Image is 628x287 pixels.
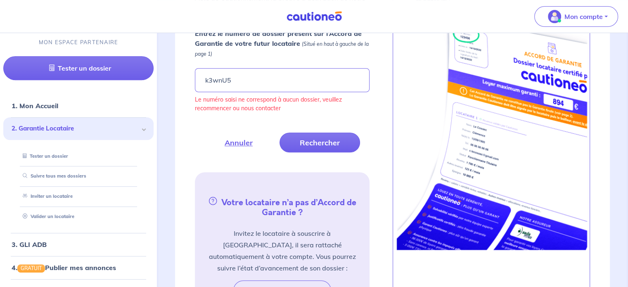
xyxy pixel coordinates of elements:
[205,228,359,274] p: Invitez le locataire à souscrire à [GEOGRAPHIC_DATA], il sera rattaché automatiquement à votre co...
[13,170,144,183] div: Suivre tous mes dossiers
[13,210,144,224] div: Valider un locataire
[19,173,86,179] a: Suivre tous mes dossiers
[534,6,618,27] button: illu_account_valid_menu.svgMon compte
[564,12,603,21] p: Mon compte
[19,214,74,220] a: Valider un locataire
[12,124,139,134] span: 2. Garantie Locataire
[39,39,118,47] p: MON ESPACE PARTENAIRE
[548,10,561,23] img: illu_account_valid_menu.svg
[3,57,154,81] a: Tester un dossier
[12,240,47,249] a: 3. GLI ADB
[3,236,154,253] div: 3. GLI ADB
[19,153,68,159] a: Tester un dossier
[198,195,366,218] h5: Votre locataire n’a pas d’Accord de Garantie ?
[12,102,58,110] a: 1. Mon Accueil
[283,11,345,21] img: Cautioneo
[195,29,362,47] strong: Entrez le numéro de dossier présent sur l’Accord de Garantie de votre futur locataire
[3,118,154,140] div: 2. Garantie Locataire
[19,194,73,199] a: Inviter un locataire
[204,133,273,152] button: Annuler
[280,133,360,152] button: Rechercher
[195,41,369,57] em: (Situé en haut à gauche de la page 1)
[13,149,144,163] div: Tester un dossier
[13,190,144,204] div: Inviter un locataire
[3,259,154,276] div: 4.GRATUITPublier mes annonces
[3,98,154,114] div: 1. Mon Accueil
[195,68,369,92] input: Ex : 453678
[195,95,369,113] p: Le numéro saisi ne correspond à aucun dossier, veuillez recommencer ou nous contacter
[12,263,116,272] a: 4.GRATUITPublier mes annonces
